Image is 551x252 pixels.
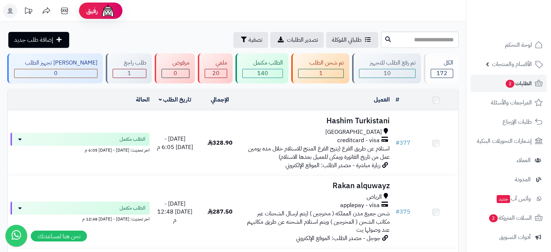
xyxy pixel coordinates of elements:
div: اخر تحديث: [DATE] - [DATE] 6:05 م [11,146,150,153]
a: تحديثات المنصة [19,4,37,20]
div: 1 [113,69,146,78]
a: المراجعات والأسئلة [471,94,547,111]
a: الحالة [136,95,150,104]
span: الأقسام والمنتجات [492,59,532,69]
span: زيارة مباشرة - مصدر الطلب: الموقع الإلكتروني [285,161,380,170]
a: طلب راجع 1 [104,53,153,83]
span: المراجعات والأسئلة [491,98,532,108]
div: 1 [299,69,343,78]
span: # [396,207,400,216]
span: [DATE] - [DATE] 12:48 م [157,199,192,225]
a: العملاء [471,152,547,169]
a: الطلبات2 [471,75,547,92]
img: logo-2.png [502,20,544,36]
span: السلات المتروكة [488,213,532,223]
a: [PERSON_NAME] تجهيز الطلب 0 [6,53,104,83]
a: السلات المتروكة2 [471,209,547,227]
a: تاريخ الطلب [159,95,192,104]
span: creditcard - visa [337,136,380,145]
div: تم شحن الطلب [298,59,343,67]
a: الطلب مكتمل 140 [234,53,290,83]
div: 140 [243,69,283,78]
div: 20 [205,69,227,78]
span: 1 [319,69,323,78]
span: [GEOGRAPHIC_DATA] [325,128,382,136]
span: # [396,139,400,147]
span: الطلبات [505,78,532,88]
span: 10 [384,69,391,78]
span: الطلب مكتمل [120,136,145,143]
div: مرفوض [162,59,189,67]
div: تم رفع الطلب للتجهيز [359,59,416,67]
a: الكل172 [422,53,460,83]
a: الإجمالي [211,95,229,104]
span: طلبات الإرجاع [502,117,532,127]
span: أدوات التسويق [499,232,531,242]
span: طلباتي المُوكلة [332,36,362,44]
span: وآتس آب [496,194,531,204]
span: المدونة [515,174,531,185]
div: [PERSON_NAME] تجهيز الطلب [14,59,97,67]
span: إشعارات التحويلات البنكية [477,136,532,146]
span: 328.90 [208,139,233,147]
span: تصفية [249,36,262,44]
span: جديد [497,195,510,203]
a: أدوات التسويق [471,228,547,246]
div: اخر تحديث: [DATE] - [DATE] 12:48 م [11,215,150,222]
div: الكل [431,59,453,67]
button: تصفية [233,32,268,48]
a: المدونة [471,171,547,188]
span: [DATE] - [DATE] 6:05 م [157,135,193,152]
span: رفيق [86,7,98,15]
span: 140 [257,69,268,78]
a: تم شحن الطلب 1 [290,53,350,83]
a: إشعارات التحويلات البنكية [471,132,547,150]
span: إضافة طلب جديد [14,36,53,44]
a: العميل [374,95,390,104]
span: شحن جميع مدن المملكه ( مخرجين ) (يتم ارسال الشحنات عبر مكاتب الشحن ( المخرجين ) ويتم استلام الشحن... [247,209,390,235]
span: applepay - visa [340,201,380,210]
span: 287.50 [208,207,233,216]
span: 1 [128,69,131,78]
a: تصدير الطلبات [270,32,324,48]
a: تم رفع الطلب للتجهيز 10 [351,53,422,83]
h3: Rakan alquwayz [245,182,389,190]
span: 172 [437,69,447,78]
a: لوحة التحكم [471,36,547,54]
h3: Hashim Turkistani [245,117,389,125]
span: 0 [54,69,58,78]
div: 10 [359,69,415,78]
a: وآتس آبجديد [471,190,547,207]
a: #377 [396,139,410,147]
a: طلبات الإرجاع [471,113,547,131]
span: لوحة التحكم [505,40,532,50]
a: إضافة طلب جديد [8,32,69,48]
span: تصدير الطلبات [287,36,318,44]
div: 0 [14,69,97,78]
span: استلام عن طريق الفرع (يتيح الفرع المنتج للاستلام خلال مده يومين عمل من تاريخ الفاتورة ويمكن للعمي... [248,144,390,161]
img: ai-face.png [101,4,115,18]
span: 0 [174,69,177,78]
div: ملغي [205,59,227,67]
a: #375 [396,207,410,216]
a: ملغي 20 [196,53,234,83]
div: الطلب مكتمل [242,59,283,67]
span: الرياض [367,193,382,201]
span: 2 [489,214,498,222]
div: طلب راجع [113,59,146,67]
span: الطلب مكتمل [120,205,145,212]
a: مرفوض 0 [153,53,196,83]
span: 20 [212,69,220,78]
span: جوجل - مصدر الطلب: الموقع الإلكتروني [296,234,380,243]
div: 0 [162,69,189,78]
a: طلباتي المُوكلة [326,32,378,48]
span: العملاء [517,155,531,165]
span: 2 [506,80,514,88]
a: # [396,95,399,104]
